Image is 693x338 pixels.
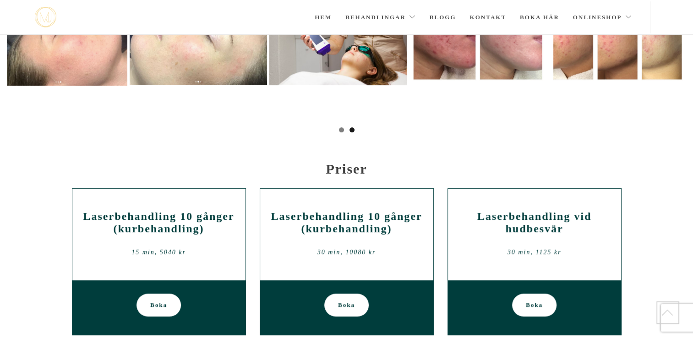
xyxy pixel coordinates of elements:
[573,1,632,33] a: Onlineshop
[526,294,543,316] span: Boka
[35,7,56,27] a: mjstudio mjstudio mjstudio
[455,210,614,235] h2: Laserbehandling vid hudbesvär
[339,127,344,132] a: 1
[267,245,426,259] div: 30 min, 10080 kr
[326,161,367,176] strong: Priser
[469,1,506,33] a: Kontakt
[315,1,332,33] a: Hem
[267,210,426,235] h2: Laserbehandling 10 gånger (kurbehandling)
[349,127,355,132] a: 2
[136,294,181,316] a: Boka
[150,294,167,316] span: Boka
[345,1,416,33] a: Behandlingar
[35,7,56,27] img: mjstudio
[455,245,614,259] div: 30 min, 1125 kr
[324,294,369,316] a: Boka
[512,294,557,316] a: Boka
[79,210,239,235] h2: Laserbehandling 10 gånger (kurbehandling)
[430,1,456,33] a: Blogg
[520,1,559,33] a: Boka här
[338,294,355,316] span: Boka
[79,245,239,259] div: 15 min, 5040 kr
